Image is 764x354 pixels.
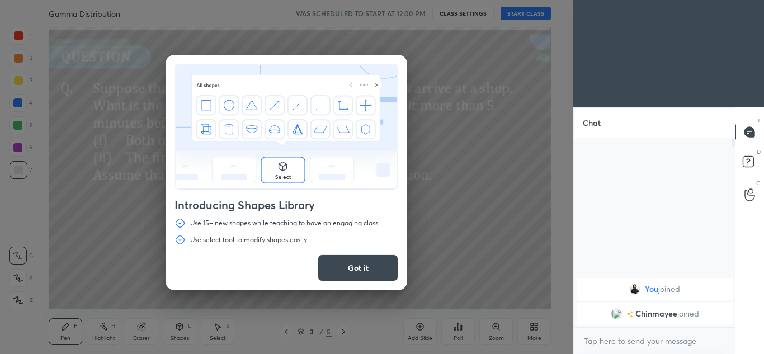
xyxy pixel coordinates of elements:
p: Use select tool to modify shapes easily [190,235,307,244]
p: Use 15+ new shapes while teaching to have an engaging class [190,219,378,228]
img: no-rating-badge.077c3623.svg [626,311,633,318]
div: grid [574,276,735,327]
img: shapes-walkthrough.70ba7d5a.svg [175,64,398,189]
p: G [756,179,761,187]
span: joined [658,285,680,294]
span: Chinmayee [635,309,677,318]
button: Got it [318,254,398,281]
p: T [757,116,761,125]
p: D [757,148,761,156]
span: joined [677,309,699,318]
img: 3 [610,308,621,319]
span: You [645,285,658,294]
h4: Introducing Shapes Library [175,199,398,212]
img: e00dc300a4f7444a955e410797683dbd.jpg [629,284,640,295]
p: Chat [574,108,610,138]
